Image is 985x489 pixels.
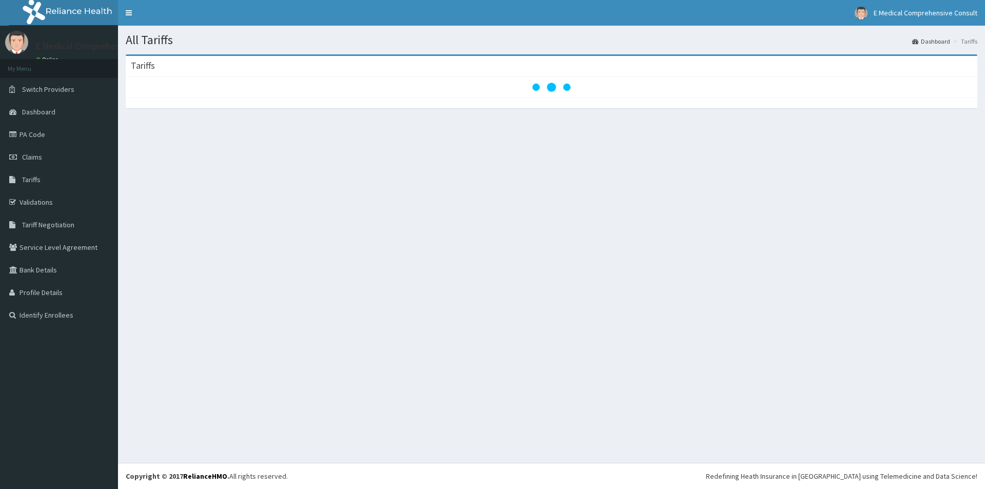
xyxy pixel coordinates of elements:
[126,33,977,47] h1: All Tariffs
[855,7,868,19] img: User Image
[183,472,227,481] a: RelianceHMO
[131,61,155,70] h3: Tariffs
[22,220,74,229] span: Tariff Negotiation
[22,152,42,162] span: Claims
[912,37,950,46] a: Dashboard
[118,463,985,489] footer: All rights reserved.
[5,31,28,54] img: User Image
[22,175,41,184] span: Tariffs
[951,37,977,46] li: Tariffs
[874,8,977,17] span: E Medical Comprehensive Consult
[706,471,977,481] div: Redefining Heath Insurance in [GEOGRAPHIC_DATA] using Telemedicine and Data Science!
[36,56,61,63] a: Online
[22,107,55,116] span: Dashboard
[22,85,74,94] span: Switch Providers
[126,472,229,481] strong: Copyright © 2017 .
[531,67,572,108] svg: audio-loading
[36,42,170,51] p: E Medical Comprehensive Consult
